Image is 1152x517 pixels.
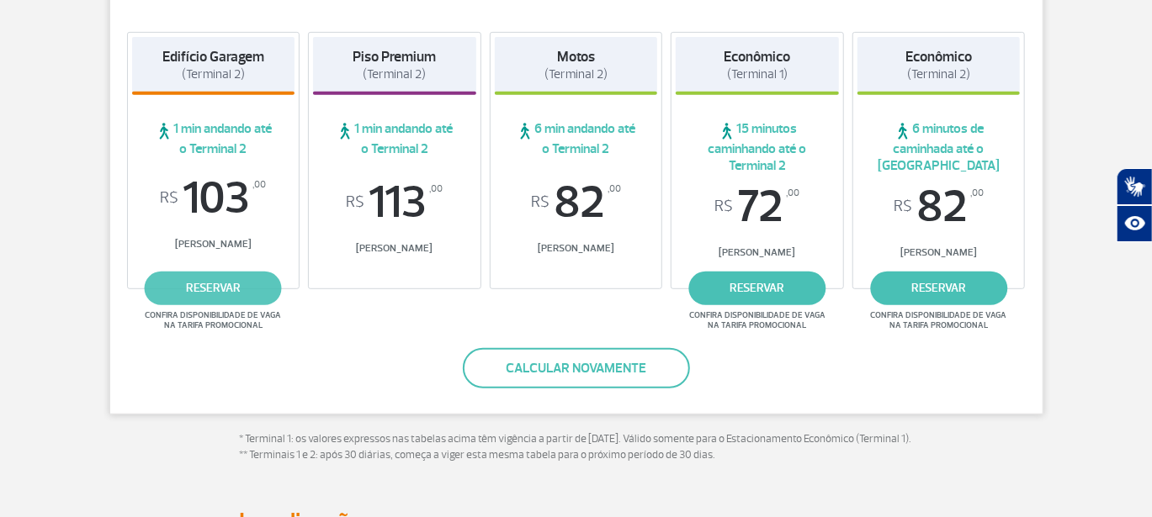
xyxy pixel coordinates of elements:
span: (Terminal 2) [544,66,608,82]
p: * Terminal 1: os valores expressos nas tabelas acima têm vigência a partir de [DATE]. Válido some... [240,431,913,464]
sup: ,00 [608,180,621,198]
span: Confira disponibilidade de vaga na tarifa promocional [142,310,284,330]
span: 82 [495,180,658,225]
sup: ,00 [787,184,800,203]
a: reservar [689,272,826,305]
strong: Econômico [905,48,972,66]
button: Abrir tradutor de língua de sinais. [1117,168,1152,205]
span: 113 [313,180,476,225]
a: reservar [870,272,1007,305]
span: (Terminal 2) [363,66,426,82]
span: (Terminal 1) [727,66,788,82]
span: [PERSON_NAME] [857,246,1021,259]
button: Calcular novamente [463,348,690,388]
sup: ,00 [970,184,984,203]
span: [PERSON_NAME] [676,246,839,259]
sup: R$ [531,193,549,212]
button: Abrir recursos assistivos. [1117,205,1152,242]
span: Confira disponibilidade de vaga na tarifa promocional [687,310,828,330]
strong: Motos [557,48,595,66]
span: 15 minutos caminhando até o Terminal 2 [676,120,839,174]
span: 1 min andando até o Terminal 2 [132,120,295,157]
span: 82 [857,184,1021,229]
span: 6 minutos de caminhada até o [GEOGRAPHIC_DATA] [857,120,1021,174]
span: 1 min andando até o Terminal 2 [313,120,476,157]
div: Plugin de acessibilidade da Hand Talk. [1117,168,1152,242]
sup: R$ [160,189,178,208]
sup: R$ [894,198,912,216]
span: [PERSON_NAME] [132,238,295,251]
sup: ,00 [429,180,443,198]
span: [PERSON_NAME] [495,242,658,255]
span: 6 min andando até o Terminal 2 [495,120,658,157]
sup: R$ [715,198,734,216]
strong: Econômico [725,48,791,66]
strong: Piso Premium [353,48,436,66]
span: [PERSON_NAME] [313,242,476,255]
span: 103 [132,176,295,221]
a: reservar [145,272,282,305]
span: (Terminal 2) [907,66,970,82]
span: (Terminal 2) [182,66,245,82]
sup: R$ [346,193,364,212]
strong: Edifício Garagem [162,48,264,66]
span: Confira disponibilidade de vaga na tarifa promocional [868,310,1010,330]
sup: ,00 [252,176,266,194]
span: 72 [676,184,839,229]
